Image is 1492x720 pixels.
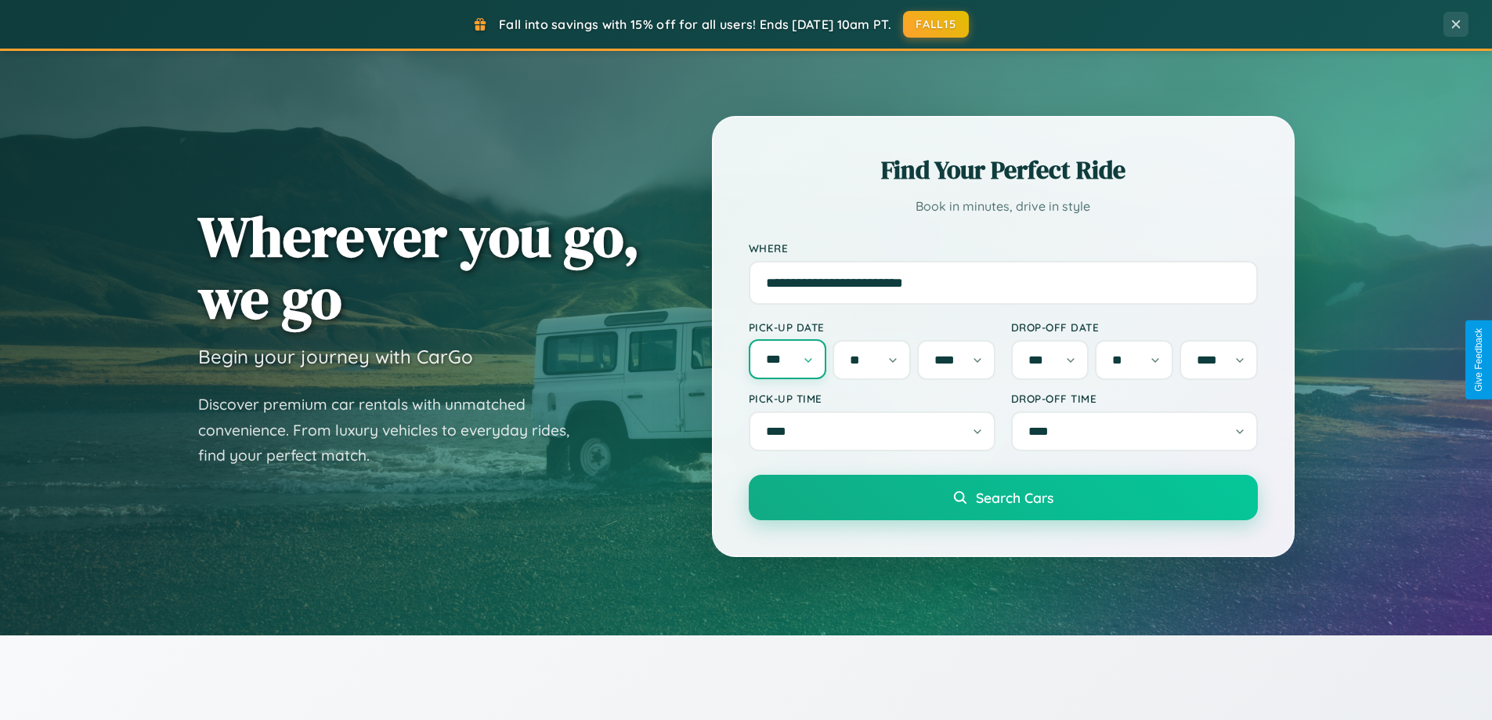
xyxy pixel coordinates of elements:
[749,475,1258,520] button: Search Cars
[1011,392,1258,405] label: Drop-off Time
[198,345,473,368] h3: Begin your journey with CarGo
[499,16,891,32] span: Fall into savings with 15% off for all users! Ends [DATE] 10am PT.
[198,392,590,469] p: Discover premium car rentals with unmatched convenience. From luxury vehicles to everyday rides, ...
[749,392,995,405] label: Pick-up Time
[1473,328,1484,392] div: Give Feedback
[903,11,969,38] button: FALL15
[749,153,1258,187] h2: Find Your Perfect Ride
[749,241,1258,255] label: Where
[1011,320,1258,334] label: Drop-off Date
[198,205,640,329] h1: Wherever you go, we go
[749,320,995,334] label: Pick-up Date
[976,489,1053,506] span: Search Cars
[749,195,1258,218] p: Book in minutes, drive in style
